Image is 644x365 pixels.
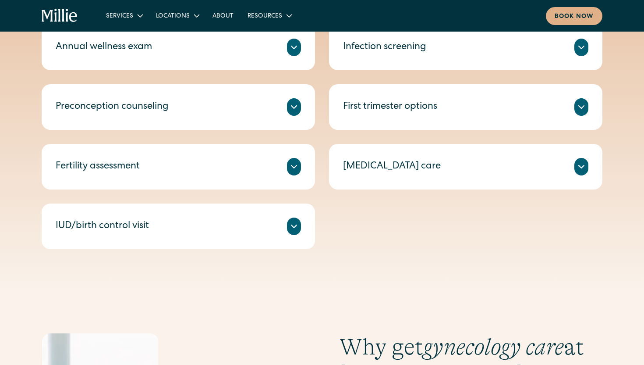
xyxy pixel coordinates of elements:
div: Preconception counseling [56,100,169,115]
div: Book now [555,12,594,21]
div: Services [99,8,149,23]
div: Resources [248,12,282,21]
a: About [205,8,241,23]
div: Resources [241,8,298,23]
div: Infection screening [343,40,426,55]
div: IUD/birth control visit [56,219,149,234]
a: Book now [546,7,602,25]
div: Services [106,12,133,21]
div: Locations [149,8,205,23]
div: [MEDICAL_DATA] care [343,160,441,174]
em: gynecology care [423,334,564,360]
a: home [42,9,78,23]
div: First trimester options [343,100,437,115]
div: Locations [156,12,190,21]
div: Annual wellness exam [56,40,152,55]
div: Fertility assessment [56,160,140,174]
